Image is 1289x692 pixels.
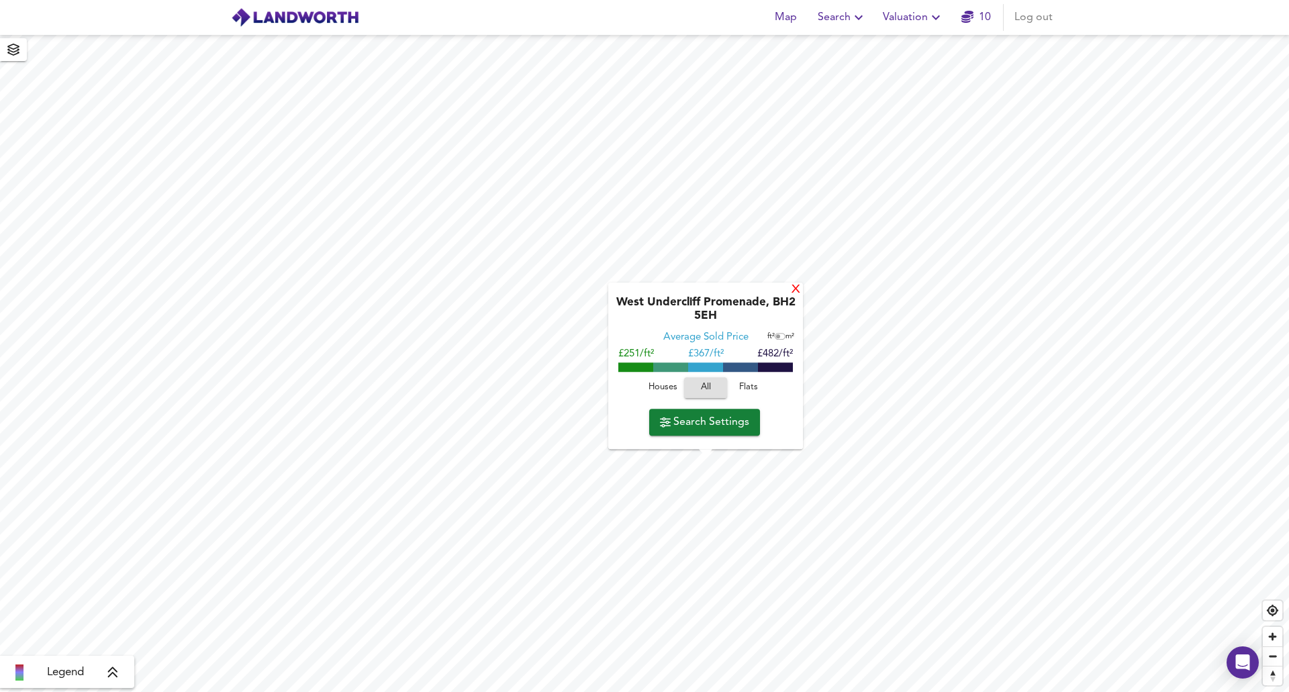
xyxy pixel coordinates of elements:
[641,377,684,398] button: Houses
[818,8,867,27] span: Search
[615,296,796,331] div: West Undercliff Promenade, BH2 5EH
[727,377,770,398] button: Flats
[769,8,802,27] span: Map
[961,8,991,27] a: 10
[684,377,727,398] button: All
[1263,646,1282,666] button: Zoom out
[955,4,998,31] button: 10
[883,8,944,27] span: Valuation
[618,349,654,359] span: £251/ft²
[691,380,720,395] span: All
[767,333,775,340] span: ft²
[231,7,359,28] img: logo
[730,380,767,395] span: Flats
[1263,666,1282,685] span: Reset bearing to north
[757,349,793,359] span: £482/ft²
[1263,601,1282,620] button: Find my location
[644,380,681,395] span: Houses
[47,664,84,681] span: Legend
[785,333,794,340] span: m²
[1014,8,1053,27] span: Log out
[660,413,749,432] span: Search Settings
[1263,666,1282,685] button: Reset bearing to north
[649,409,760,436] button: Search Settings
[764,4,807,31] button: Map
[1263,627,1282,646] button: Zoom in
[688,349,724,359] span: £ 367/ft²
[1227,646,1259,679] div: Open Intercom Messenger
[877,4,949,31] button: Valuation
[790,284,802,297] div: X
[1009,4,1058,31] button: Log out
[812,4,872,31] button: Search
[663,331,749,344] div: Average Sold Price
